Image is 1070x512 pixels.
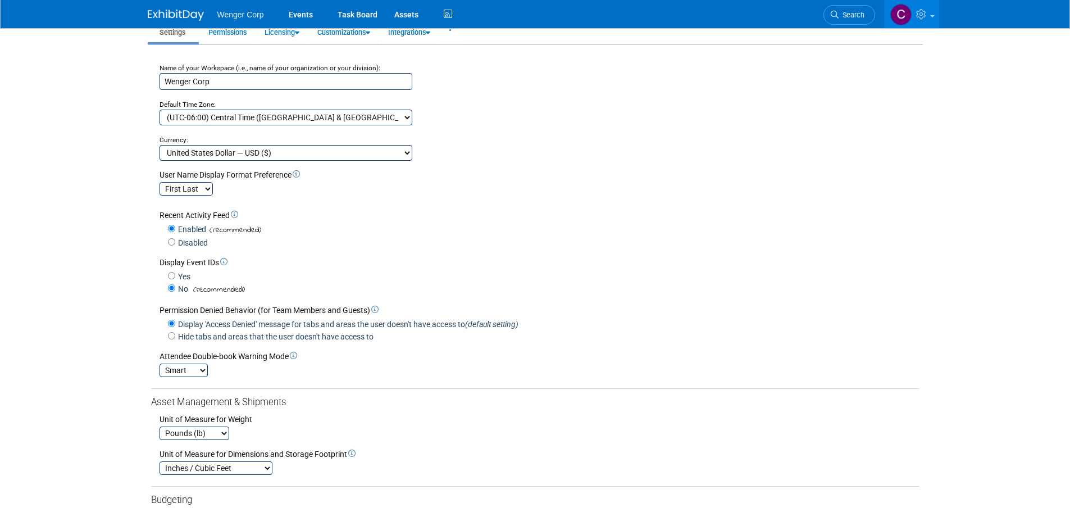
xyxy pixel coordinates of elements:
[148,10,204,21] img: ExhibitDay
[160,136,188,144] small: Currency:
[175,224,206,235] label: Enabled
[160,448,919,460] div: Unit of Measure for Dimensions and Storage Footprint
[823,5,875,25] a: Search
[217,10,264,19] span: Wenger Corp
[190,284,245,296] span: (recommended)
[160,73,412,90] input: Name of your organization
[160,257,919,268] div: Display Event IDs
[160,210,919,221] div: Recent Activity Feed
[839,11,864,19] span: Search
[160,414,919,425] div: Unit of Measure for Weight
[175,319,518,330] label: Display 'Access Denied' message for tabs and areas the user doesn't have access to
[465,320,518,329] i: (default setting)
[151,396,919,409] div: Asset Management & Shipments
[151,493,919,507] div: Budgeting
[160,305,919,316] div: Permission Denied Behavior (for Team Members and Guests)
[160,351,919,362] div: Attendee Double-book Warning Mode
[160,169,919,180] div: User Name Display Format Preference
[890,4,912,25] img: Cynde Bock
[175,237,208,248] label: Disabled
[206,224,261,236] span: (recommended)
[160,101,216,108] small: Default Time Zone:
[175,331,374,342] label: Hide tabs and areas that the user doesn't have access to
[160,64,380,72] small: Name of your Workspace (i.e., name of your organization or your division):
[175,283,188,294] label: No
[175,271,190,282] label: Yes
